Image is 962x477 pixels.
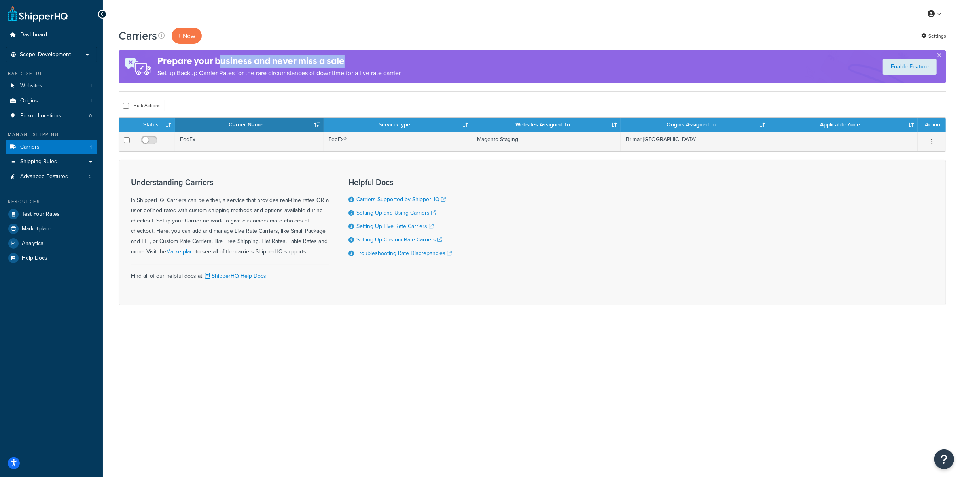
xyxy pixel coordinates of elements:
[621,132,770,151] td: Brimar [GEOGRAPHIC_DATA]
[175,132,324,151] td: FedEx
[119,50,157,83] img: ad-rules-rateshop-fe6ec290ccb7230408bd80ed9643f0289d75e0ffd9eb532fc0e269fcd187b520.png
[883,59,937,75] a: Enable Feature
[918,118,946,132] th: Action
[22,226,51,232] span: Marketplace
[356,222,434,230] a: Setting Up Live Rate Carriers
[324,118,473,132] th: Service/Type: activate to sort column ascending
[20,144,40,151] span: Carriers
[921,30,946,41] a: Settings
[6,109,97,123] li: Pickup Locations
[6,222,97,236] a: Marketplace
[6,94,97,108] li: Origins
[90,144,92,151] span: 1
[6,79,97,93] li: Websites
[6,109,97,123] a: Pickup Locations 0
[119,100,165,111] button: Bulk Actions
[22,255,47,262] span: Help Docs
[769,118,918,132] th: Applicable Zone: activate to sort column ascending
[89,113,92,119] span: 0
[6,28,97,42] a: Dashboard
[6,131,97,138] div: Manage Shipping
[157,55,402,68] h4: Prepare your business and never miss a sale
[22,240,44,247] span: Analytics
[131,178,329,257] div: In ShipperHQ, Carriers can be either, a service that provides real-time rates OR a user-defined r...
[6,198,97,205] div: Resources
[6,251,97,265] a: Help Docs
[131,178,329,187] h3: Understanding Carriers
[89,173,92,180] span: 2
[934,449,954,469] button: Open Resource Center
[20,32,47,38] span: Dashboard
[356,236,442,244] a: Setting Up Custom Rate Carriers
[324,132,473,151] td: FedEx®
[6,170,97,184] li: Advanced Features
[90,98,92,104] span: 1
[6,70,97,77] div: Basic Setup
[20,158,57,165] span: Shipping Rules
[6,236,97,251] a: Analytics
[20,83,42,89] span: Websites
[157,68,402,79] p: Set up Backup Carrier Rates for the rare circumstances of downtime for a live rate carrier.
[131,265,329,281] div: Find all of our helpful docs at:
[472,132,621,151] td: Magento Staging
[6,79,97,93] a: Websites 1
[90,83,92,89] span: 1
[6,207,97,221] a: Test Your Rates
[621,118,770,132] th: Origins Assigned To: activate to sort column ascending
[6,140,97,155] a: Carriers 1
[348,178,452,187] h3: Helpful Docs
[119,28,157,43] h1: Carriers
[203,272,266,280] a: ShipperHQ Help Docs
[22,211,60,218] span: Test Your Rates
[356,195,446,204] a: Carriers Supported by ShipperHQ
[6,140,97,155] li: Carriers
[356,249,452,257] a: Troubleshooting Rate Discrepancies
[172,28,202,44] button: + New
[20,113,61,119] span: Pickup Locations
[134,118,175,132] th: Status: activate to sort column ascending
[20,98,38,104] span: Origins
[6,170,97,184] a: Advanced Features 2
[6,94,97,108] a: Origins 1
[20,51,71,58] span: Scope: Development
[175,118,324,132] th: Carrier Name: activate to sort column ascending
[166,247,196,256] a: Marketplace
[356,209,436,217] a: Setting Up and Using Carriers
[6,155,97,169] a: Shipping Rules
[20,173,68,180] span: Advanced Features
[8,6,68,22] a: ShipperHQ Home
[472,118,621,132] th: Websites Assigned To: activate to sort column ascending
